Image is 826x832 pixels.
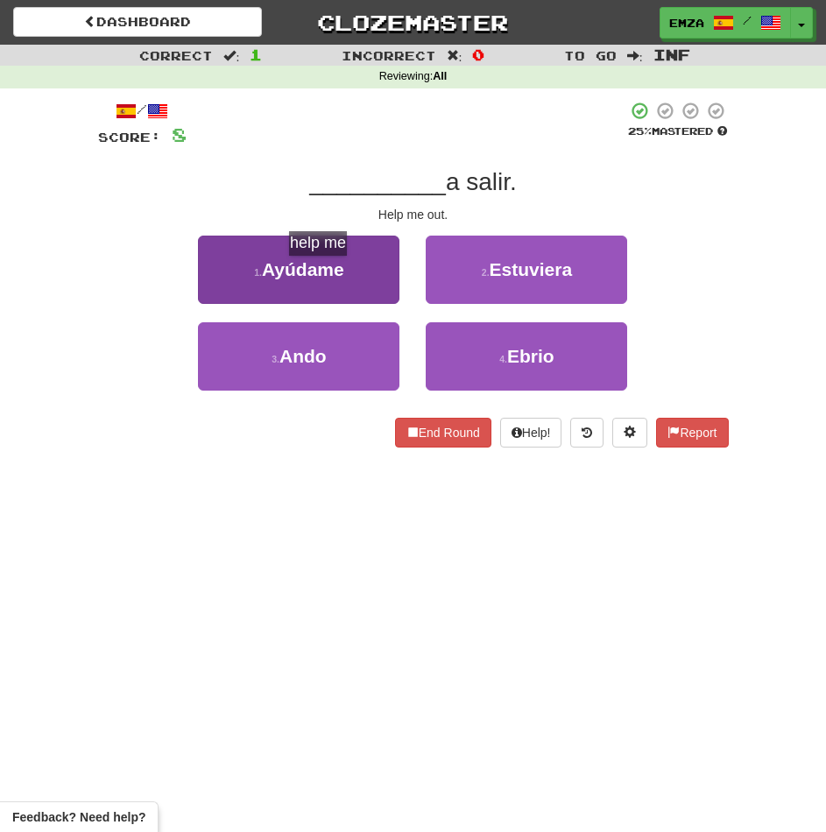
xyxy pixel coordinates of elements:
[564,48,617,63] span: To go
[507,346,554,366] span: Ebrio
[500,418,562,448] button: Help!
[627,124,729,138] div: Mastered
[262,259,344,279] span: Ayúdame
[139,48,213,63] span: Correct
[13,7,262,37] a: Dashboard
[288,7,537,38] a: Clozemaster
[426,236,627,304] button: 2.Estuviera
[426,322,627,391] button: 4.Ebrio
[570,418,604,448] button: Round history (alt+y)
[395,418,491,448] button: End Round
[447,49,462,61] span: :
[198,236,399,304] button: 1.Ayúdame
[627,49,643,61] span: :
[250,46,262,63] span: 1
[342,48,436,63] span: Incorrect
[272,354,279,364] small: 3 .
[309,168,446,195] span: __________
[628,125,652,137] span: 25 %
[743,14,752,26] span: /
[198,322,399,391] button: 3.Ando
[653,46,690,63] span: Inf
[98,206,729,223] div: Help me out.
[472,46,484,63] span: 0
[490,259,573,279] span: Estuviera
[12,808,145,826] span: Open feedback widget
[656,418,728,448] button: Report
[482,267,490,278] small: 2 .
[223,49,239,61] span: :
[98,130,161,145] span: Score:
[669,15,704,31] span: Emza
[98,101,187,123] div: /
[499,354,507,364] small: 4 .
[433,70,447,82] strong: All
[446,168,517,195] span: a salir.
[172,123,187,145] span: 8
[279,346,327,366] span: Ando
[660,7,791,39] a: Emza /
[254,267,262,278] small: 1 .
